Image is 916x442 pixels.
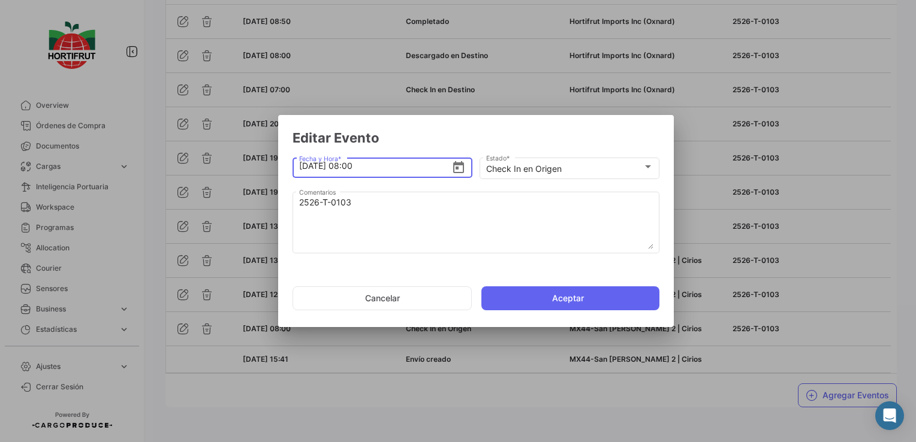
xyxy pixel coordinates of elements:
button: Open calendar [451,160,466,173]
mat-select-trigger: Check In en Origen [486,164,562,174]
button: Cancelar [293,286,472,310]
h2: Editar Evento [293,129,659,146]
input: Seleccionar una fecha [299,145,452,187]
div: Abrir Intercom Messenger [875,401,904,430]
button: Aceptar [481,286,659,310]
